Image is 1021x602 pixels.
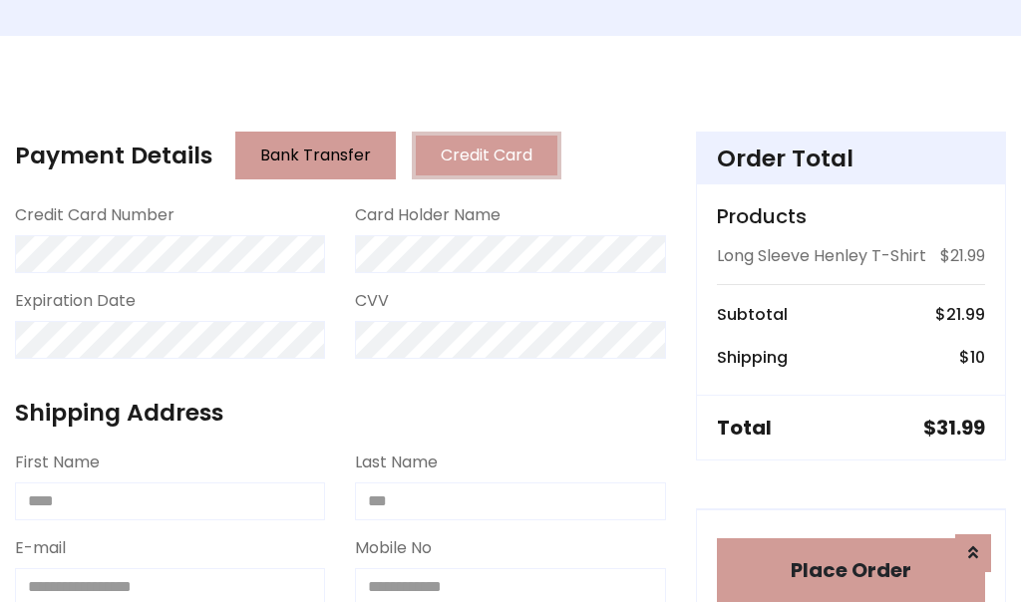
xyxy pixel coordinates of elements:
h5: Products [717,204,985,228]
h4: Payment Details [15,142,212,169]
h5: Total [717,416,772,440]
label: Last Name [355,451,438,474]
p: $21.99 [940,244,985,268]
h5: $ [923,416,985,440]
button: Credit Card [412,132,561,179]
span: 31.99 [936,414,985,442]
label: E-mail [15,536,66,560]
h6: $ [935,305,985,324]
label: CVV [355,289,389,313]
p: Long Sleeve Henley T-Shirt [717,244,926,268]
h6: Shipping [717,348,788,367]
label: Expiration Date [15,289,136,313]
h6: $ [959,348,985,367]
span: 10 [970,346,985,369]
h4: Shipping Address [15,399,666,427]
label: First Name [15,451,100,474]
label: Card Holder Name [355,203,501,227]
label: Mobile No [355,536,432,560]
button: Bank Transfer [235,132,396,179]
button: Place Order [717,538,985,602]
h4: Order Total [717,145,985,172]
h6: Subtotal [717,305,788,324]
span: 21.99 [946,303,985,326]
label: Credit Card Number [15,203,174,227]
